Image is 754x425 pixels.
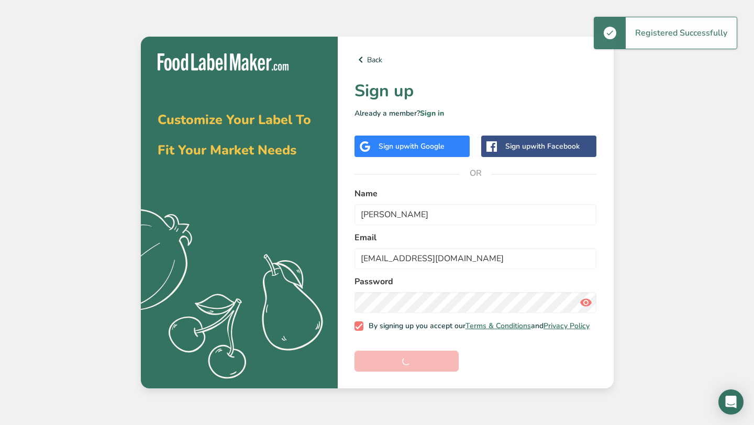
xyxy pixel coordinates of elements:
a: Sign in [420,108,444,118]
div: Registered Successfully [626,17,737,49]
div: Sign up [505,141,580,152]
label: Name [354,187,597,200]
span: Customize Your Label To Fit Your Market Needs [158,111,311,159]
span: with Facebook [530,141,580,151]
a: Back [354,53,597,66]
span: with Google [404,141,445,151]
label: Password [354,275,597,288]
img: Food Label Maker [158,53,289,71]
h1: Sign up [354,79,597,104]
input: John Doe [354,204,597,225]
label: Email [354,231,597,244]
p: Already a member? [354,108,597,119]
span: OR [460,158,491,189]
a: Privacy Policy [544,321,590,331]
div: Sign up [379,141,445,152]
div: Open Intercom Messenger [718,389,744,415]
input: email@example.com [354,248,597,269]
a: Terms & Conditions [465,321,531,331]
span: By signing up you accept our and [363,321,590,331]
